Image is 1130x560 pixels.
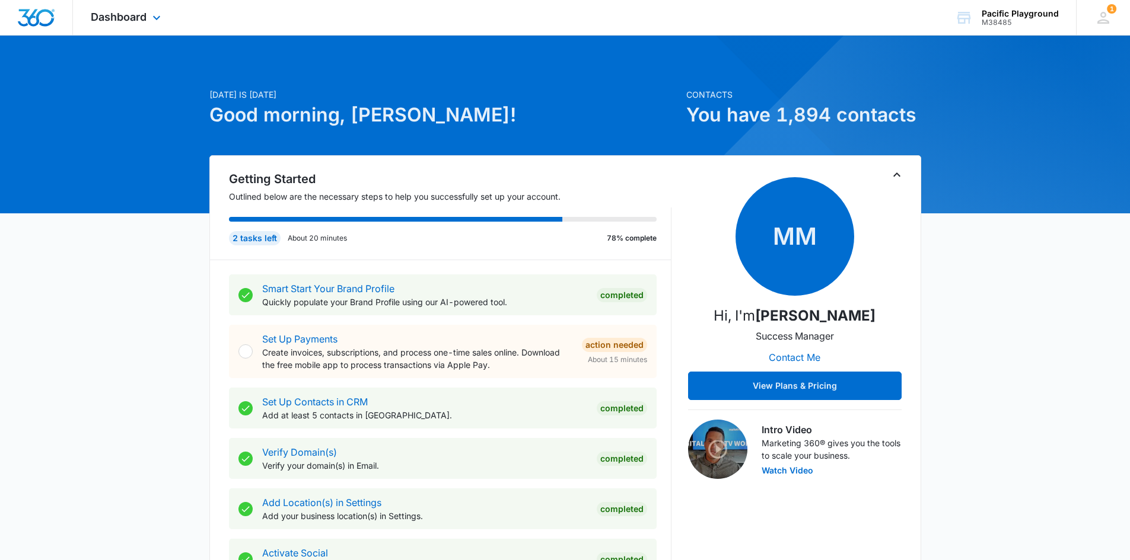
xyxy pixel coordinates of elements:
[262,333,338,345] a: Set Up Payments
[890,168,904,182] button: Toggle Collapse
[688,372,902,400] button: View Plans & Pricing
[688,420,747,479] img: Intro Video
[262,409,587,421] p: Add at least 5 contacts in [GEOGRAPHIC_DATA].
[229,170,671,188] h2: Getting Started
[1107,4,1116,14] span: 1
[762,437,902,462] p: Marketing 360® gives you the tools to scale your business.
[91,11,147,23] span: Dashboard
[582,338,647,352] div: Action Needed
[607,233,657,244] p: 78% complete
[686,88,921,101] p: Contacts
[736,177,854,296] span: MM
[982,9,1059,18] div: account name
[588,354,647,365] span: About 15 minutes
[288,233,347,244] p: About 20 minutes
[756,329,834,343] p: Success Manager
[982,18,1059,27] div: account id
[597,401,647,415] div: Completed
[209,101,679,129] h1: Good morning, [PERSON_NAME]!
[1107,4,1116,14] div: notifications count
[597,502,647,516] div: Completed
[597,288,647,302] div: Completed
[262,396,368,408] a: Set Up Contacts in CRM
[229,231,281,245] div: 2 tasks left
[262,510,587,522] p: Add your business location(s) in Settings.
[229,190,671,203] p: Outlined below are the necessary steps to help you successfully set up your account.
[714,305,876,327] p: Hi, I'm
[755,307,876,324] strong: [PERSON_NAME]
[209,88,679,101] p: [DATE] is [DATE]
[762,466,813,475] button: Watch Video
[762,423,902,437] h3: Intro Video
[757,343,832,372] button: Contact Me
[262,459,587,472] p: Verify your domain(s) in Email.
[262,497,381,508] a: Add Location(s) in Settings
[262,547,328,559] a: Activate Social
[262,346,572,371] p: Create invoices, subscriptions, and process one-time sales online. Download the free mobile app t...
[597,452,647,466] div: Completed
[262,283,394,295] a: Smart Start Your Brand Profile
[262,296,587,308] p: Quickly populate your Brand Profile using our AI-powered tool.
[262,446,337,458] a: Verify Domain(s)
[686,101,921,129] h1: You have 1,894 contacts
